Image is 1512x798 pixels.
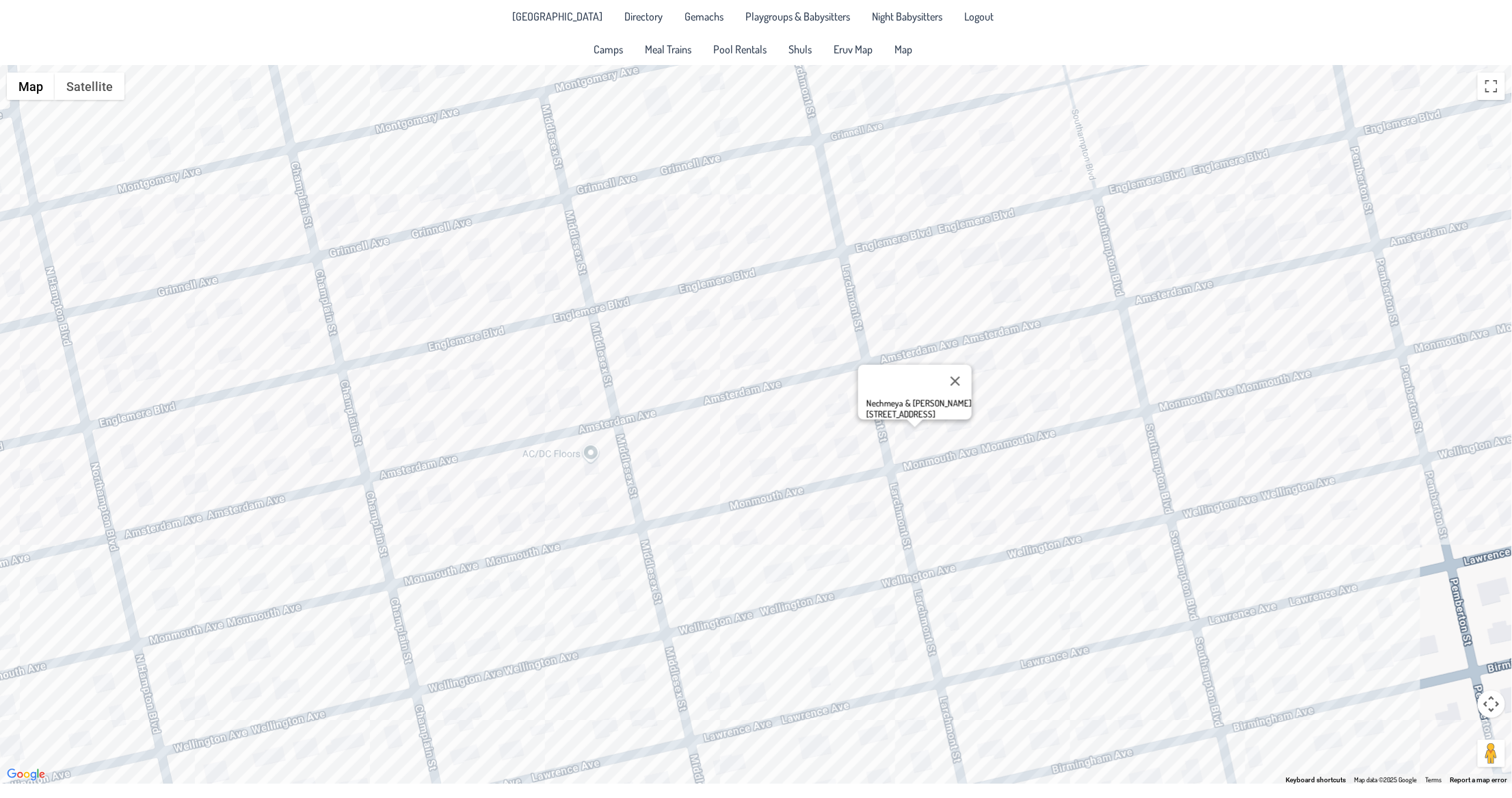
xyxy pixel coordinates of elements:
span: Shuls [789,44,812,55]
li: Pine Lake Park [505,5,611,27]
div: Nechmeya & [PERSON_NAME] [STREET_ADDRESS] [866,398,972,420]
span: Eruv Map [834,44,873,55]
button: Show satellite imagery [55,73,124,100]
button: Close [939,365,972,398]
a: Camps [586,38,632,60]
span: Logout [965,11,994,22]
a: [GEOGRAPHIC_DATA] [505,5,611,27]
a: Terms (opens in new tab) [1426,775,1442,784]
span: Night Babysitters [873,11,943,22]
span: [GEOGRAPHIC_DATA] [513,11,603,22]
button: Map camera controls [1478,691,1505,718]
button: Keyboard shortcuts [1286,775,1347,785]
li: Logout [957,5,1003,27]
a: Meal Trains [637,38,700,60]
span: Camps [594,44,624,55]
img: Google [3,766,49,784]
span: Map [895,44,913,55]
span: Directory [625,11,663,22]
span: Meal Trains [646,44,692,55]
a: Report a map error [1450,776,1508,784]
button: Toggle fullscreen view [1478,73,1505,100]
a: Shuls [781,38,821,60]
a: Playgroups & Babysitters [738,5,859,27]
a: Night Babysitters [864,5,951,27]
span: Map data ©2025 Google [1355,775,1418,784]
a: Pool Rentals [706,38,775,60]
a: Open this area in Google Maps (opens a new window) [3,766,49,784]
span: Gemachs [685,11,724,22]
span: Pool Rentals [714,44,767,55]
a: Gemachs [677,5,732,27]
button: Drag Pegman onto the map to open Street View [1478,740,1505,767]
span: Playgroups & Babysitters [746,11,851,22]
a: Eruv Map [826,38,881,60]
button: Show street map [7,73,55,100]
a: Directory [617,5,672,27]
a: Map [887,38,921,60]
